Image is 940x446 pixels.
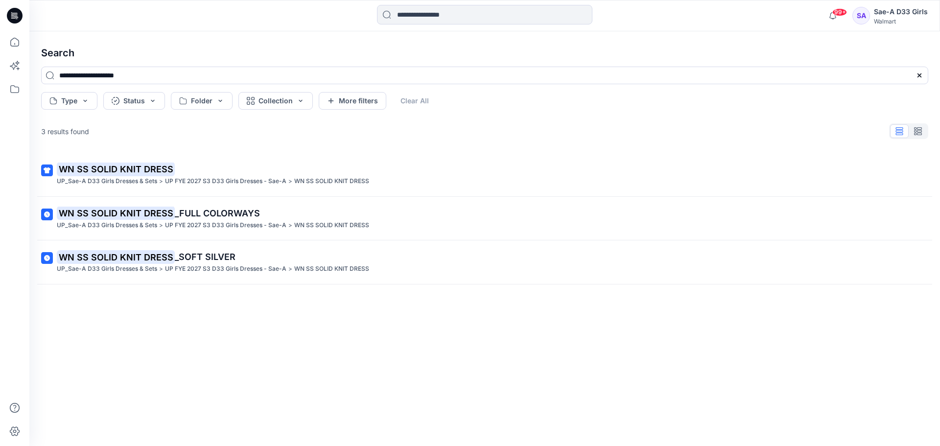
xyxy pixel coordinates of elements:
[159,264,163,274] p: >
[159,220,163,231] p: >
[175,208,260,218] span: _FULL COLORWAYS
[171,92,233,110] button: Folder
[238,92,313,110] button: Collection
[294,176,369,187] p: WN SS SOLID KNIT DRESS
[57,162,175,176] mark: WN SS SOLID KNIT DRESS
[288,220,292,231] p: >
[288,176,292,187] p: >
[165,264,286,274] p: UP FYE 2027 S3 D33 Girls Dresses - Sae-A
[41,126,89,137] p: 3 results found
[159,176,163,187] p: >
[35,201,934,236] a: WN SS SOLID KNIT DRESS_FULL COLORWAYSUP_Sae-A D33 Girls Dresses & Sets>UP FYE 2027 S3 D33 Girls D...
[103,92,165,110] button: Status
[175,252,235,262] span: _SOFT SILVER
[41,92,97,110] button: Type
[874,6,928,18] div: Sae-A D33 Girls
[294,220,369,231] p: WN SS SOLID KNIT DRESS
[165,176,286,187] p: UP FYE 2027 S3 D33 Girls Dresses - Sae-A
[57,176,157,187] p: UP_Sae-A D33 Girls Dresses & Sets
[33,39,936,67] h4: Search
[294,264,369,274] p: WN SS SOLID KNIT DRESS
[852,7,870,24] div: SA
[57,250,175,264] mark: WN SS SOLID KNIT DRESS
[57,264,157,274] p: UP_Sae-A D33 Girls Dresses & Sets
[288,264,292,274] p: >
[874,18,928,25] div: Walmart
[832,8,847,16] span: 99+
[57,206,175,220] mark: WN SS SOLID KNIT DRESS
[35,244,934,280] a: WN SS SOLID KNIT DRESS_SOFT SILVERUP_Sae-A D33 Girls Dresses & Sets>UP FYE 2027 S3 D33 Girls Dres...
[165,220,286,231] p: UP FYE 2027 S3 D33 Girls Dresses - Sae-A
[57,220,157,231] p: UP_Sae-A D33 Girls Dresses & Sets
[35,157,934,192] a: WN SS SOLID KNIT DRESSUP_Sae-A D33 Girls Dresses & Sets>UP FYE 2027 S3 D33 Girls Dresses - Sae-A>...
[319,92,386,110] button: More filters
